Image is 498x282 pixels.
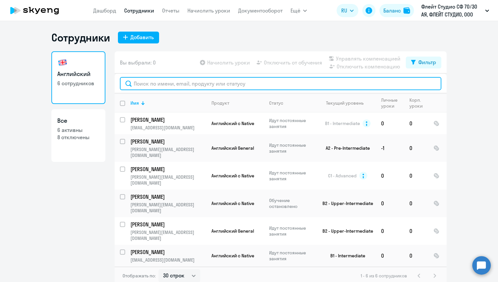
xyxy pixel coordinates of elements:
[381,97,398,109] div: Личные уроки
[130,174,206,186] p: [PERSON_NAME][EMAIL_ADDRESS][DOMAIN_NAME]
[130,221,205,228] p: [PERSON_NAME]
[269,225,314,237] p: Идут постоянные занятия
[57,70,99,78] h3: Английский
[130,166,206,173] a: [PERSON_NAME]
[381,97,404,109] div: Личные уроки
[376,190,404,217] td: 0
[376,162,404,190] td: 0
[404,190,428,217] td: 0
[93,7,116,14] a: Дашборд
[120,59,156,66] span: Вы выбрали: 0
[403,7,410,14] img: balance
[187,7,230,14] a: Начислить уроки
[409,97,428,109] div: Корп. уроки
[211,253,254,259] span: Английский с Native
[404,113,428,134] td: 0
[315,245,376,267] td: B1 - Intermediate
[406,57,441,68] button: Фильтр
[51,109,105,162] a: Все6 активны8 отключены
[123,273,156,279] span: Отображать по:
[211,228,254,234] span: Английский General
[57,116,99,125] h3: Все
[130,100,139,106] div: Имя
[57,57,68,68] img: english
[130,116,206,123] a: [PERSON_NAME]
[130,100,206,106] div: Имя
[269,117,314,129] p: Идут постоянные занятия
[269,142,314,154] p: Идут постоянные занятия
[130,125,206,131] p: [EMAIL_ADDRESS][DOMAIN_NAME]
[315,217,376,245] td: B2 - Upper-Intermediate
[57,126,99,134] p: 6 активны
[118,32,159,43] button: Добавить
[383,7,401,14] div: Баланс
[404,134,428,162] td: 0
[315,134,376,162] td: A2 - Pre-Intermediate
[376,217,404,245] td: 0
[269,197,314,209] p: Обучение остановлено
[315,190,376,217] td: B2 - Upper-Intermediate
[162,7,180,14] a: Отчеты
[337,4,358,17] button: RU
[211,100,229,106] div: Продукт
[418,3,492,18] button: Флейт Студио СФ 70/30 АЯ, ФЛЕЙТ СТУДИО, ООО
[130,138,205,145] p: [PERSON_NAME]
[211,200,254,206] span: Английский с Native
[124,7,154,14] a: Сотрудники
[361,273,407,279] span: 1 - 6 из 6 сотрудников
[130,146,206,158] p: [PERSON_NAME][EMAIL_ADDRESS][DOMAIN_NAME]
[325,120,360,126] span: B1 - Intermediate
[269,250,314,262] p: Идут постоянные занятия
[404,245,428,267] td: 0
[290,7,300,14] span: Ещё
[130,221,206,228] a: [PERSON_NAME]
[51,31,110,44] h1: Сотрудники
[341,7,347,14] span: RU
[130,248,205,256] p: [PERSON_NAME]
[421,3,483,18] p: Флейт Студио СФ 70/30 АЯ, ФЛЕЙТ СТУДИО, ООО
[290,4,307,17] button: Ещё
[376,134,404,162] td: -1
[130,248,206,256] a: [PERSON_NAME]
[51,51,105,104] a: Английский6 сотрудников
[57,80,99,87] p: 6 сотрудников
[130,193,206,200] a: [PERSON_NAME]
[269,100,314,106] div: Статус
[376,113,404,134] td: 0
[269,170,314,182] p: Идут постоянные занятия
[130,257,206,263] p: [EMAIL_ADDRESS][DOMAIN_NAME]
[269,100,283,106] div: Статус
[376,245,404,267] td: 0
[120,77,441,90] input: Поиск по имени, email, продукту или статусу
[130,202,206,214] p: [PERSON_NAME][EMAIL_ADDRESS][DOMAIN_NAME]
[130,229,206,241] p: [PERSON_NAME][EMAIL_ADDRESS][DOMAIN_NAME]
[130,138,206,145] a: [PERSON_NAME]
[130,193,205,200] p: [PERSON_NAME]
[130,116,205,123] p: [PERSON_NAME]
[418,58,436,66] div: Фильтр
[211,120,254,126] span: Английский с Native
[211,145,254,151] span: Английский General
[130,166,205,173] p: [PERSON_NAME]
[211,100,263,106] div: Продукт
[326,100,364,106] div: Текущий уровень
[379,4,414,17] button: Балансbalance
[404,162,428,190] td: 0
[130,33,154,41] div: Добавить
[404,217,428,245] td: 0
[211,173,254,179] span: Английский с Native
[320,100,375,106] div: Текущий уровень
[409,97,423,109] div: Корп. уроки
[238,7,283,14] a: Документооборот
[57,134,99,141] p: 8 отключены
[328,173,357,179] span: C1 - Advanced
